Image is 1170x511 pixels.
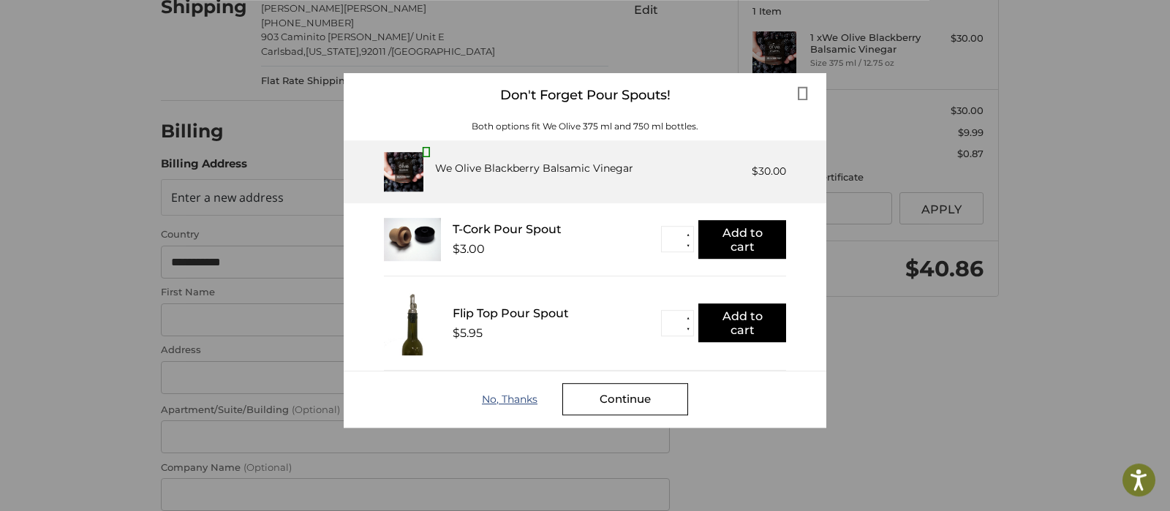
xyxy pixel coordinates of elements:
button: ▼ [682,240,693,251]
div: Both options fit We Olive 375 ml and 750 ml bottles. [344,120,826,133]
button: ▲ [682,229,693,240]
button: ▲ [682,313,693,324]
div: No, Thanks [482,393,562,405]
div: Flip Top Pour Spout [453,306,661,320]
button: ▼ [682,324,693,335]
button: Open LiveChat chat widget [168,19,186,37]
div: Don't Forget Pour Spouts! [344,73,826,118]
img: T_Cork__22625.1711686153.233.225.jpg [384,218,441,261]
div: We Olive Blackberry Balsamic Vinegar [435,161,633,176]
div: T-Cork Pour Spout [453,222,661,236]
div: $30.00 [752,164,786,179]
div: Continue [562,383,688,415]
img: FTPS_bottle__43406.1705089544.233.225.jpg [384,291,441,355]
p: We're away right now. Please check back later! [20,22,165,34]
div: $5.95 [453,326,483,340]
div: $3.00 [453,242,485,256]
button: Add to cart [698,220,786,259]
button: Add to cart [698,303,786,342]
